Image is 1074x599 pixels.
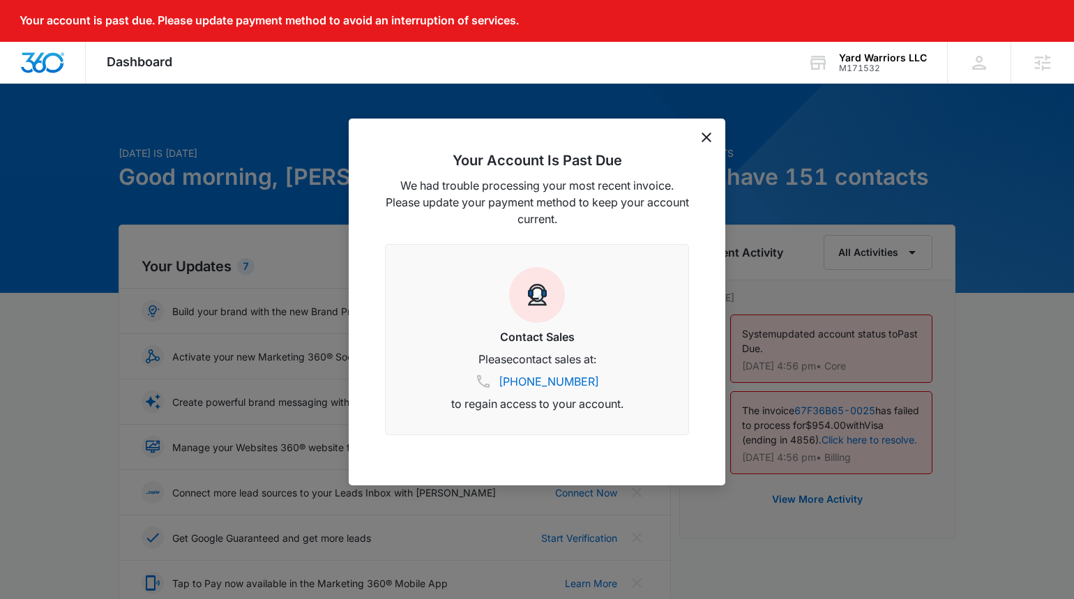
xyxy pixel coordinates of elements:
[107,54,172,69] span: Dashboard
[385,177,689,227] p: We had trouble processing your most recent invoice. Please update your payment method to keep you...
[839,52,927,63] div: account name
[499,373,599,390] a: [PHONE_NUMBER]
[86,42,193,83] div: Dashboard
[402,328,672,345] h3: Contact Sales
[20,14,519,27] p: Your account is past due. Please update payment method to avoid an interruption of services.
[839,63,927,73] div: account id
[385,152,689,169] h2: Your Account Is Past Due
[402,351,672,412] p: Please contact sales at: to regain access to your account.
[702,132,711,142] button: dismiss this dialog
